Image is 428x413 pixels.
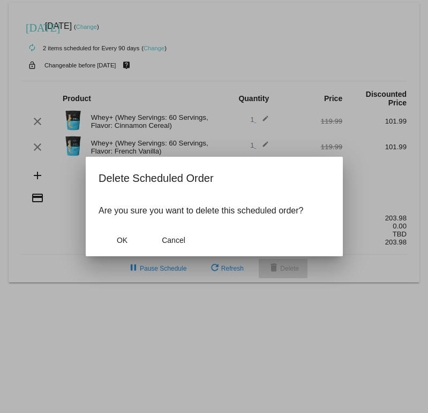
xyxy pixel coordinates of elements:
[162,236,185,244] span: Cancel
[99,170,330,187] h2: Delete Scheduled Order
[116,236,127,244] span: OK
[150,231,197,250] button: Close dialog
[99,231,146,250] button: Close dialog
[99,206,330,216] p: Are you sure you want to delete this scheduled order?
